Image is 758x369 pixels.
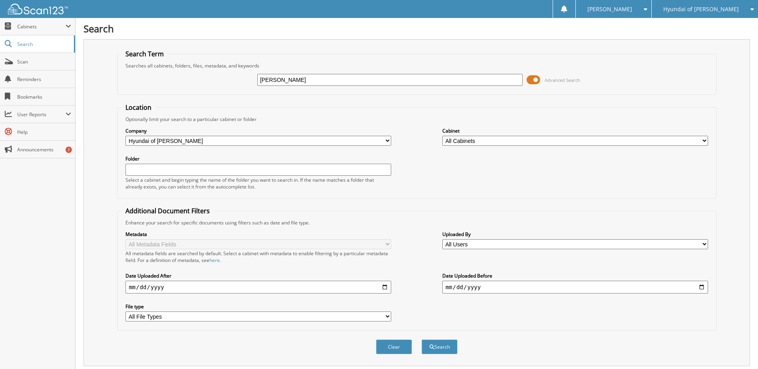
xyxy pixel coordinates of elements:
span: Announcements [17,146,71,153]
label: Company [125,127,391,134]
div: All metadata fields are searched by default. Select a cabinet with metadata to enable filtering b... [125,250,391,264]
div: Enhance your search for specific documents using filters such as date and file type. [121,219,712,226]
div: Select a cabinet and begin typing the name of the folder you want to search in. If the name match... [125,177,391,190]
a: here [209,257,220,264]
label: Metadata [125,231,391,238]
label: Folder [125,155,391,162]
span: Scan [17,58,71,65]
span: Hyundai of [PERSON_NAME] [663,7,739,12]
label: Date Uploaded Before [442,272,708,279]
label: Cabinet [442,127,708,134]
button: Clear [376,339,412,354]
span: Advanced Search [545,77,580,83]
input: start [125,281,391,294]
div: 7 [66,147,72,153]
div: Optionally limit your search to a particular cabinet or folder [121,116,712,123]
span: [PERSON_NAME] [587,7,632,12]
img: scan123-logo-white.svg [8,4,68,14]
label: File type [125,303,391,310]
span: Reminders [17,76,71,83]
span: Help [17,129,71,135]
label: Date Uploaded After [125,272,391,279]
legend: Additional Document Filters [121,206,214,215]
span: Bookmarks [17,93,71,100]
h1: Search [84,22,750,35]
label: Uploaded By [442,231,708,238]
span: Cabinets [17,23,66,30]
button: Search [422,339,458,354]
span: Search [17,41,70,48]
iframe: Chat Widget [718,331,758,369]
legend: Search Term [121,50,168,58]
div: Searches all cabinets, folders, files, metadata, and keywords [121,62,712,69]
legend: Location [121,103,155,112]
input: end [442,281,708,294]
span: User Reports [17,111,66,118]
